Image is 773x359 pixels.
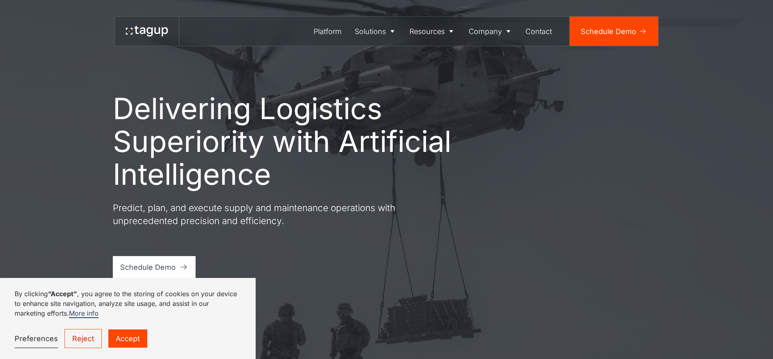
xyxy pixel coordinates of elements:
[348,17,403,46] a: Solutions
[15,289,241,318] p: By clicking , you agree to the storing of cookies on your device to enhance site navigation, anal...
[570,17,658,46] a: Schedule Demo
[519,17,559,46] a: Contact
[403,17,463,46] a: Resources
[113,201,405,227] p: Predict, plan, and execute supply and maintenance operations with unprecedented precision and eff...
[409,26,445,37] div: Resources
[355,26,386,37] div: Solutions
[462,17,519,46] a: Company
[308,17,349,46] a: Platform
[120,262,176,273] div: Schedule Demo
[314,26,342,37] div: Platform
[15,329,58,348] a: Preferences
[108,329,147,348] a: Accept
[65,329,102,348] a: Reject
[69,309,99,318] a: More info
[581,26,636,37] div: Schedule Demo
[113,256,196,278] a: Schedule Demo
[469,26,502,37] div: Company
[525,26,552,37] div: Contact
[113,92,454,190] h1: Delivering Logistics Superiority with Artificial Intelligence
[48,290,77,298] strong: “Accept”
